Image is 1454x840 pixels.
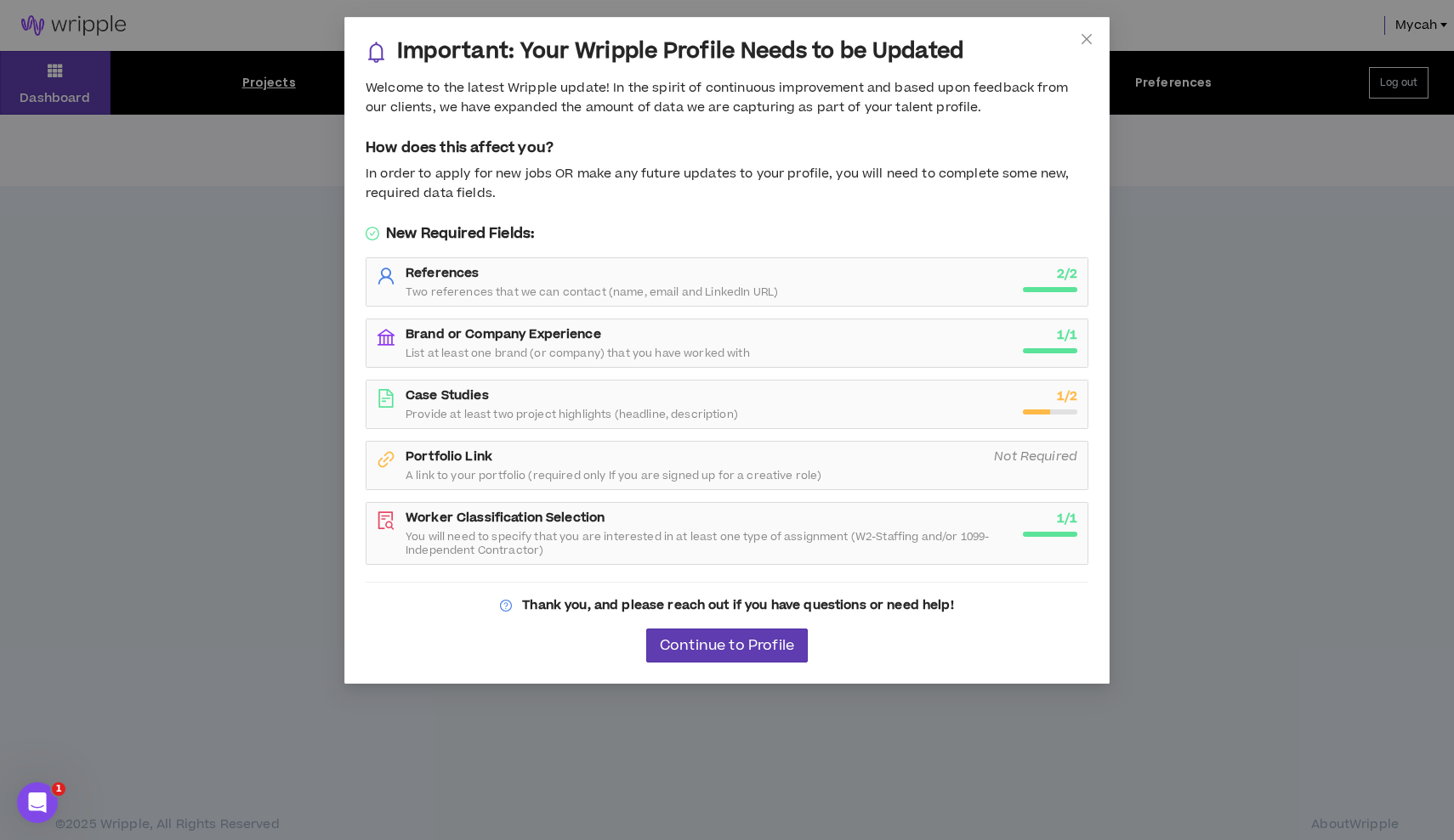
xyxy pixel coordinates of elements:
span: Provide at least two project highlights (headline, description) [406,408,738,421]
iframe: Intercom live chat [17,782,58,823]
i: Not Required [994,448,1077,465]
span: Two references that we can contact (name, email and LinkedIn URL) [406,285,778,299]
h5: New Required Fields: [366,223,1088,244]
span: Continue to Profile [660,638,794,654]
span: close [1080,32,1093,46]
strong: 2 / 2 [1057,265,1077,283]
strong: References [406,264,479,282]
span: bank [377,328,395,347]
span: question-circle [500,600,512,612]
div: Welcome to the latest Wripple update! In the spirit of continuous improvement and based upon feed... [366,79,1088,117]
span: 1 [52,782,65,796]
span: A link to your portfolio (required only If you are signed up for a creative role) [406,469,821,482]
strong: Thank you, and please reach out if you have questions or need help! [522,596,953,614]
span: file-text [377,389,395,408]
div: In order to apply for new jobs OR make any future updates to your profile, you will need to compl... [366,165,1088,203]
span: check-circle [366,227,379,240]
strong: 1 / 1 [1057,510,1077,527]
strong: 1 / 1 [1057,326,1077,344]
strong: Case Studies [406,386,489,404]
strong: 1 / 2 [1057,387,1077,405]
button: Close [1064,17,1110,63]
span: bell [366,42,387,63]
h5: How does this affect you? [366,138,1088,158]
h3: Important: Your Wripple Profile Needs to be Updated [397,38,963,65]
strong: Worker Classification Selection [406,509,605,527]
span: link [377,450,395,469]
button: Continue to Profile [646,629,808,662]
span: user [377,267,395,285]
span: List at least one brand (or company) that you have worked with [406,347,750,360]
strong: Portfolio Link [406,448,492,465]
span: file-search [377,511,395,530]
span: You will need to specify that you are interested in at least one type of assignment (W2-Staffing ... [406,530,1013,557]
strong: Brand or Company Experience [406,325,601,343]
